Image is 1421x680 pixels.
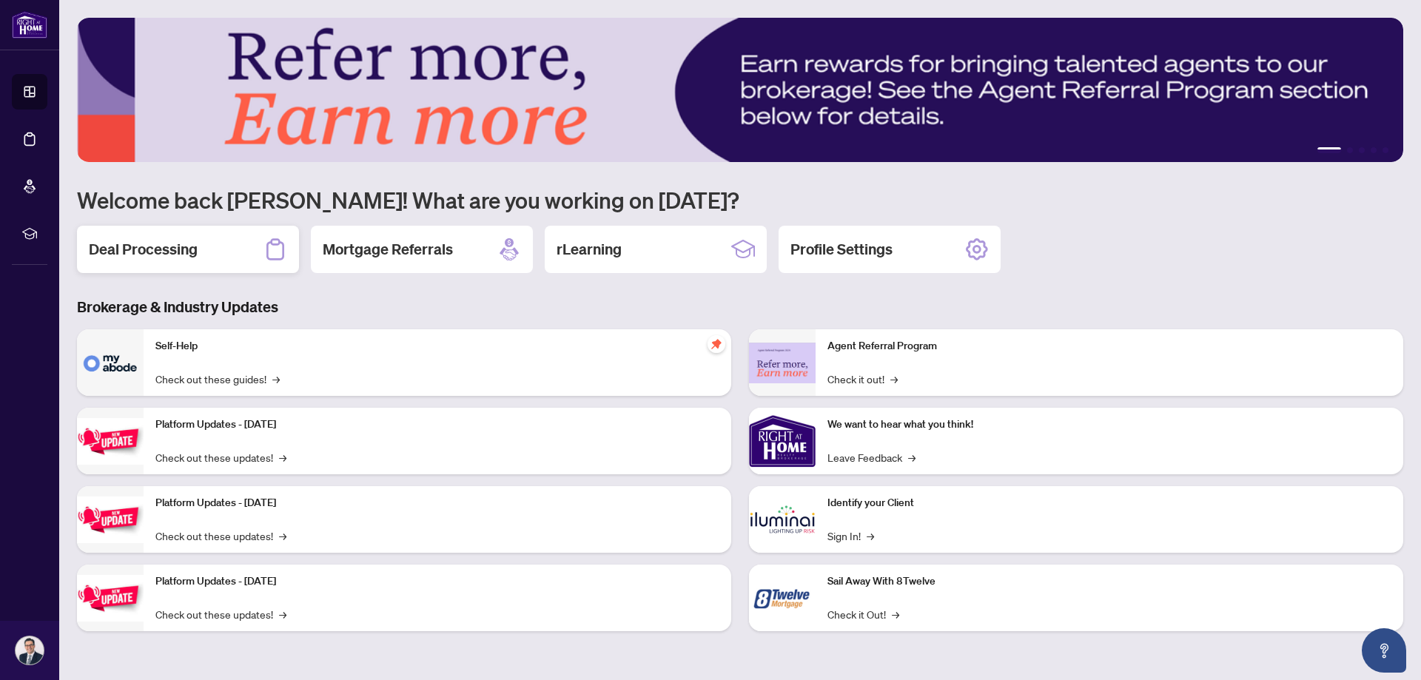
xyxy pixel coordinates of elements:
[827,495,1391,511] p: Identify your Client
[790,239,893,260] h2: Profile Settings
[272,371,280,387] span: →
[77,329,144,396] img: Self-Help
[867,528,874,544] span: →
[827,449,916,465] a: Leave Feedback→
[708,335,725,353] span: pushpin
[155,606,286,622] a: Check out these updates!→
[279,449,286,465] span: →
[77,18,1403,162] img: Slide 0
[749,486,816,553] img: Identify your Client
[155,573,719,590] p: Platform Updates - [DATE]
[749,408,816,474] img: We want to hear what you think!
[749,565,816,631] img: Sail Away With 8Twelve
[827,528,874,544] a: Sign In!→
[827,371,898,387] a: Check it out!→
[279,606,286,622] span: →
[89,239,198,260] h2: Deal Processing
[827,417,1391,433] p: We want to hear what you think!
[77,297,1403,317] h3: Brokerage & Industry Updates
[155,528,286,544] a: Check out these updates!→
[155,449,286,465] a: Check out these updates!→
[1383,147,1388,153] button: 5
[77,186,1403,214] h1: Welcome back [PERSON_NAME]! What are you working on [DATE]?
[890,371,898,387] span: →
[557,239,622,260] h2: rLearning
[1362,628,1406,673] button: Open asap
[827,338,1391,354] p: Agent Referral Program
[16,636,44,664] img: Profile Icon
[908,449,916,465] span: →
[155,371,280,387] a: Check out these guides!→
[749,343,816,383] img: Agent Referral Program
[155,338,719,354] p: Self-Help
[892,606,899,622] span: →
[77,496,144,543] img: Platform Updates - July 8, 2025
[1347,147,1353,153] button: 2
[155,417,719,433] p: Platform Updates - [DATE]
[827,606,899,622] a: Check it Out!→
[1371,147,1377,153] button: 4
[279,528,286,544] span: →
[77,575,144,622] img: Platform Updates - June 23, 2025
[77,418,144,465] img: Platform Updates - July 21, 2025
[155,495,719,511] p: Platform Updates - [DATE]
[1359,147,1365,153] button: 3
[1317,147,1341,153] button: 1
[827,573,1391,590] p: Sail Away With 8Twelve
[323,239,453,260] h2: Mortgage Referrals
[12,11,47,38] img: logo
